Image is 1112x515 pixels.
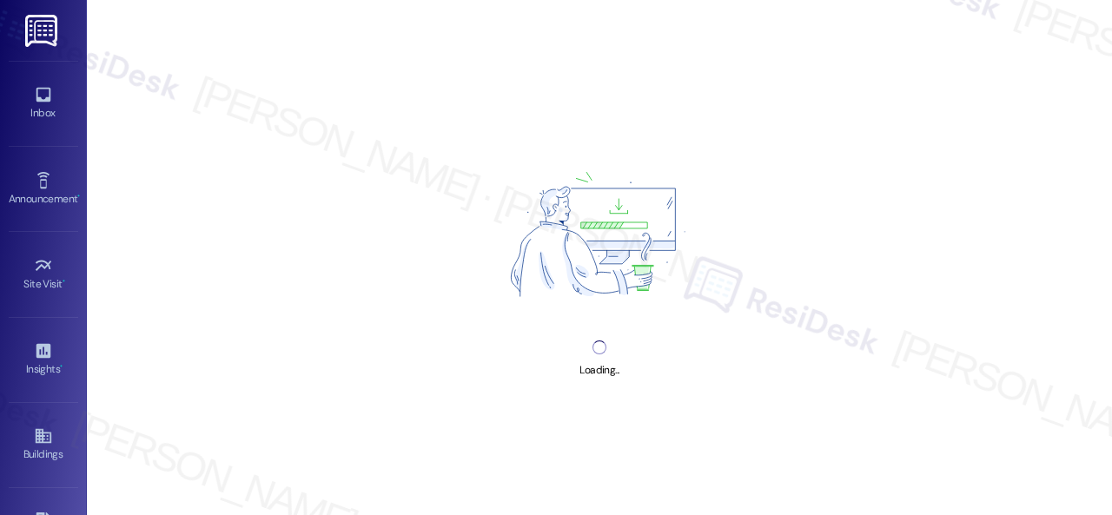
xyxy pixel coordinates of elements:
a: Buildings [9,421,78,468]
div: Loading... [579,361,619,380]
img: ResiDesk Logo [25,15,61,47]
a: Site Visit • [9,251,78,298]
span: • [60,360,63,373]
a: Inbox [9,80,78,127]
span: • [63,275,65,287]
a: Insights • [9,336,78,383]
span: • [77,190,80,202]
